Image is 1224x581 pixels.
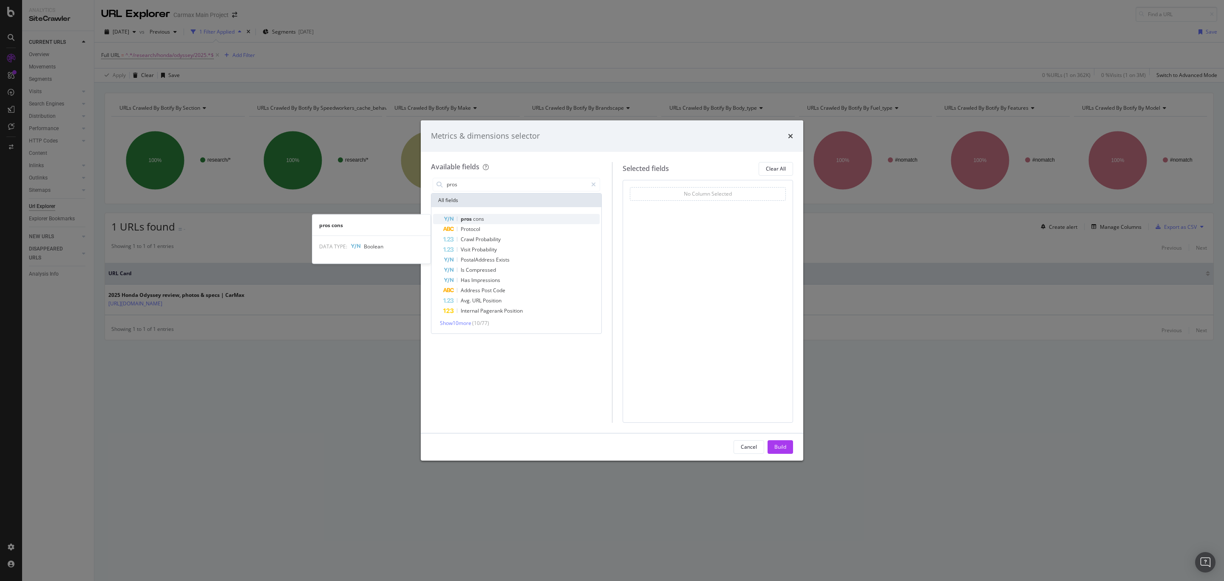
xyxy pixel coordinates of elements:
span: Probability [472,246,497,253]
div: All fields [431,194,601,207]
div: Build [774,443,786,450]
div: Cancel [741,443,757,450]
span: Compressed [466,266,496,273]
span: Show 10 more [440,319,471,327]
span: Position [504,307,523,314]
span: pros [461,215,473,222]
div: Clear All [766,165,786,172]
div: pros cons [312,222,431,229]
span: Protocol [461,225,480,233]
span: Avg. [461,297,472,304]
span: URL [472,297,483,304]
span: Has [461,276,471,284]
span: Address [461,287,482,294]
span: Internal [461,307,480,314]
span: Visit [461,246,472,253]
input: Search by field name [446,178,587,191]
span: Impressions [471,276,500,284]
button: Clear All [759,162,793,176]
span: cons [473,215,484,222]
span: Crawl [461,236,476,243]
span: Pagerank [480,307,504,314]
span: Is [461,266,466,273]
span: Probability [476,236,501,243]
span: ( 10 / 77 ) [472,319,489,327]
div: Metrics & dimensions selector [431,131,540,142]
div: modal [421,120,803,461]
div: Available fields [431,162,479,171]
span: Position [483,297,501,304]
button: Build [768,440,793,454]
span: Exists [496,256,510,263]
div: Open Intercom Messenger [1195,552,1215,572]
div: times [788,131,793,142]
div: No Column Selected [684,190,732,197]
button: Cancel [734,440,764,454]
span: Post [482,287,493,294]
span: PostalAddress [461,256,496,263]
span: Code [493,287,505,294]
div: Selected fields [623,164,669,174]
